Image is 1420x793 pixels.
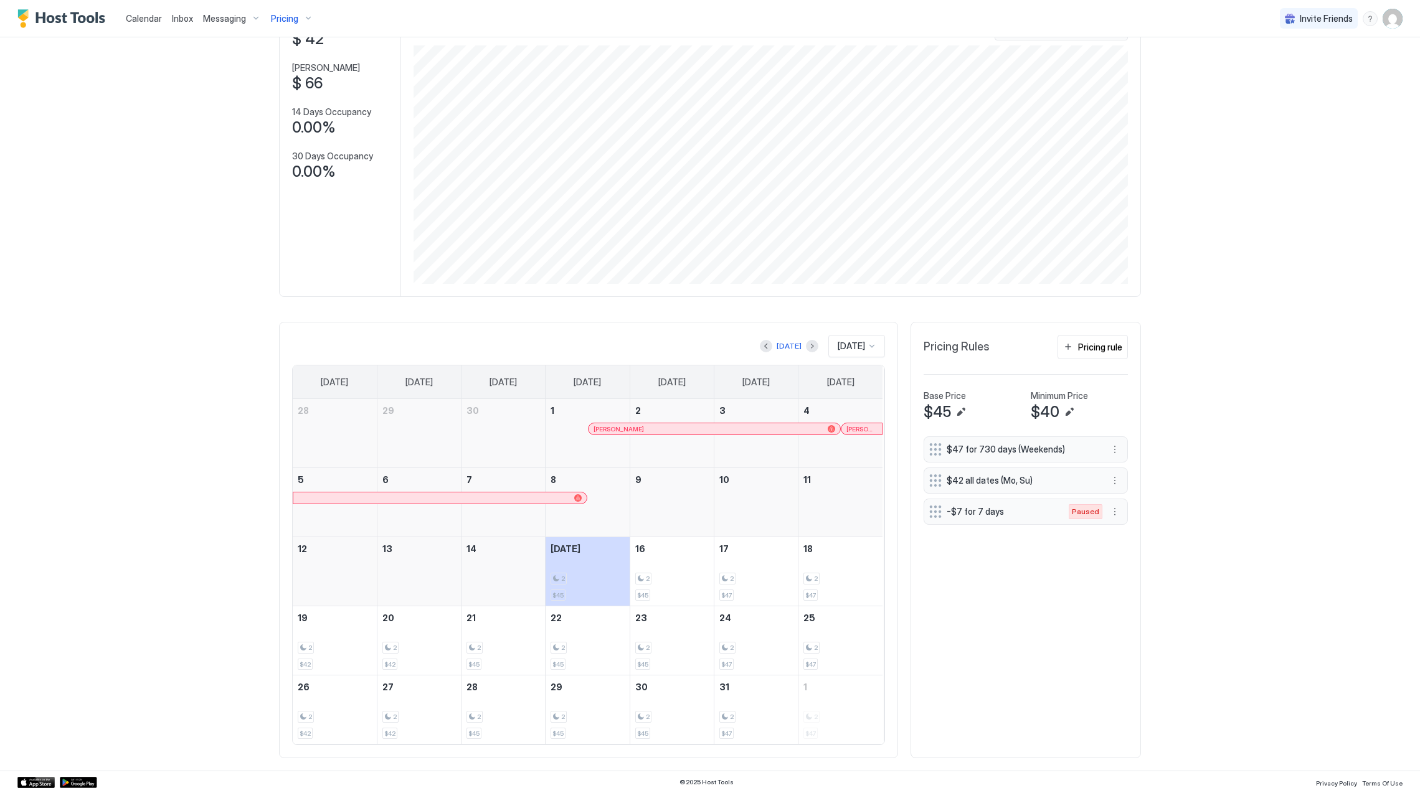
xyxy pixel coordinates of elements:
[798,399,883,422] a: October 4, 2025
[646,713,650,721] span: 2
[546,468,630,537] td: October 8, 2025
[714,675,798,744] td: October 31, 2025
[1363,11,1378,26] div: menu
[468,660,480,669] span: $45
[947,475,1095,486] span: $42 all dates (Mo, Su)
[382,405,394,416] span: 29
[924,403,951,421] span: $45
[377,606,461,629] a: October 20, 2025
[300,660,311,669] span: $42
[721,591,732,599] span: $47
[805,591,816,599] span: $47
[462,468,546,537] td: October 7, 2025
[714,468,798,537] td: October 10, 2025
[384,730,395,738] span: $42
[775,339,803,354] button: [DATE]
[924,390,966,401] span: Base Price
[714,537,798,560] a: October 17, 2025
[714,537,798,606] td: October 17, 2025
[546,468,629,491] a: October 8, 2025
[377,537,461,606] td: October 13, 2025
[719,543,729,554] span: 17
[466,543,476,554] span: 14
[1031,390,1088,401] span: Minimum Price
[1062,405,1077,420] button: Edit
[635,612,647,623] span: 23
[17,9,111,28] div: Host Tools Logo
[292,162,336,181] span: 0.00%
[630,537,714,606] td: October 16, 2025
[721,660,732,669] span: $47
[462,399,545,422] a: September 30, 2025
[298,543,307,554] span: 12
[382,474,389,485] span: 6
[490,377,517,388] span: [DATE]
[924,467,1128,494] div: $42 all dates (Mo, Su) menu
[806,340,818,352] button: Next month
[594,425,644,433] span: [PERSON_NAME]
[1107,442,1122,457] button: More options
[377,468,461,537] td: October 6, 2025
[630,606,714,675] td: October 23, 2025
[393,365,445,399] a: Monday
[462,606,546,675] td: October 21, 2025
[126,13,162,24] span: Calendar
[477,644,481,652] span: 2
[292,74,323,93] span: $ 66
[827,377,854,388] span: [DATE]
[798,537,883,606] td: October 18, 2025
[321,377,348,388] span: [DATE]
[292,106,371,118] span: 14 Days Occupancy
[462,537,546,606] td: October 14, 2025
[730,575,734,583] span: 2
[815,365,867,399] a: Saturday
[466,612,476,623] span: 21
[551,682,562,692] span: 29
[466,474,472,485] span: 7
[292,151,373,162] span: 30 Days Occupancy
[1316,776,1357,789] a: Privacy Policy
[308,713,312,721] span: 2
[714,399,798,422] a: October 3, 2025
[719,474,729,485] span: 10
[172,13,193,24] span: Inbox
[377,675,461,744] td: October 27, 2025
[298,612,308,623] span: 19
[798,399,883,468] td: October 4, 2025
[60,777,97,788] a: Google Play Store
[637,730,648,738] span: $45
[377,468,461,491] a: October 6, 2025
[1031,403,1059,421] span: $40
[551,612,562,623] span: 22
[552,730,564,738] span: $45
[271,13,298,24] span: Pricing
[630,675,714,744] td: October 30, 2025
[293,606,377,675] td: October 19, 2025
[293,399,377,422] a: September 28, 2025
[552,591,564,599] span: $45
[546,399,629,422] a: October 1, 2025
[293,399,377,468] td: September 28, 2025
[846,425,877,433] span: [PERSON_NAME]
[561,365,613,399] a: Wednesday
[798,606,883,629] a: October 25, 2025
[798,675,883,744] td: November 1, 2025
[561,575,565,583] span: 2
[126,12,162,25] a: Calendar
[1107,473,1122,488] button: More options
[405,377,433,388] span: [DATE]
[293,468,377,537] td: October 5, 2025
[637,591,648,599] span: $45
[298,474,304,485] span: 5
[298,682,310,692] span: 26
[1072,506,1099,517] span: Paused
[714,606,798,629] a: October 24, 2025
[1107,473,1122,488] div: menu
[630,468,714,537] td: October 9, 2025
[293,537,377,560] a: October 12, 2025
[730,644,734,652] span: 2
[730,713,734,721] span: 2
[646,575,650,583] span: 2
[477,365,529,399] a: Tuesday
